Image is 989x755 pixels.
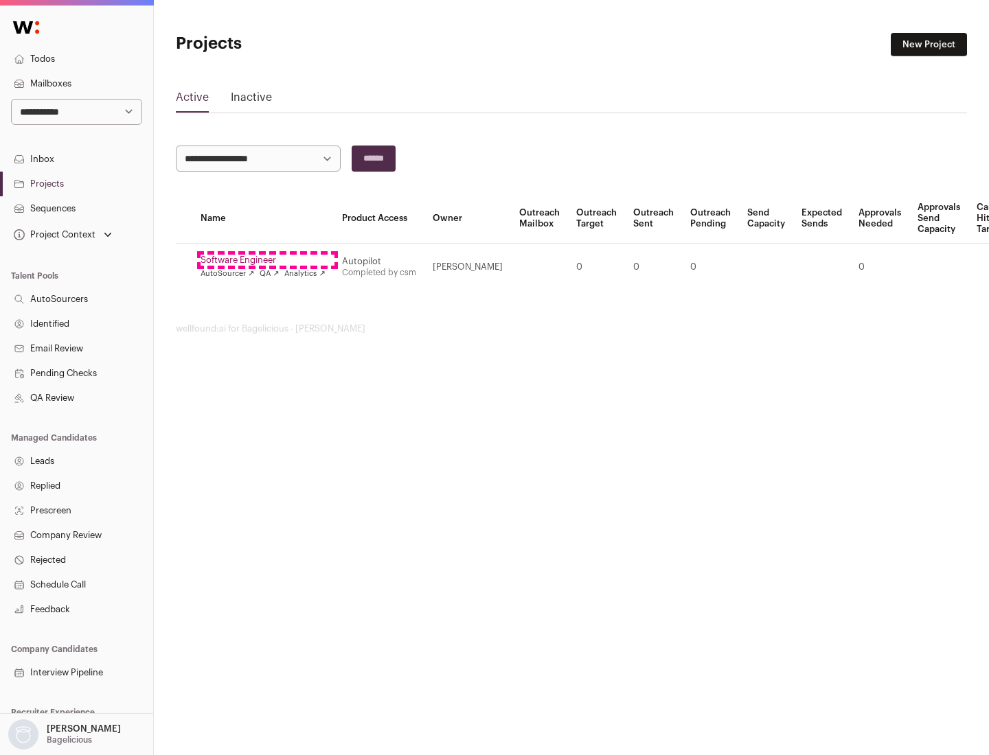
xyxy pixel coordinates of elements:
[850,194,909,244] th: Approvals Needed
[342,268,416,277] a: Completed by csm
[342,256,416,267] div: Autopilot
[5,719,124,750] button: Open dropdown
[260,268,279,279] a: QA ↗
[568,194,625,244] th: Outreach Target
[176,33,440,55] h1: Projects
[201,268,254,279] a: AutoSourcer ↗
[424,194,511,244] th: Owner
[625,194,682,244] th: Outreach Sent
[891,33,967,56] a: New Project
[11,229,95,240] div: Project Context
[334,194,424,244] th: Product Access
[793,194,850,244] th: Expected Sends
[47,723,121,734] p: [PERSON_NAME]
[5,14,47,41] img: Wellfound
[8,719,38,750] img: nopic.png
[682,244,739,291] td: 0
[511,194,568,244] th: Outreach Mailbox
[850,244,909,291] td: 0
[11,225,115,244] button: Open dropdown
[176,89,209,111] a: Active
[192,194,334,244] th: Name
[909,194,968,244] th: Approvals Send Capacity
[625,244,682,291] td: 0
[231,89,272,111] a: Inactive
[176,323,967,334] footer: wellfound:ai for Bagelicious - [PERSON_NAME]
[568,244,625,291] td: 0
[47,734,92,745] p: Bagelicious
[284,268,325,279] a: Analytics ↗
[201,255,326,266] a: Software Engineer
[424,244,511,291] td: [PERSON_NAME]
[682,194,739,244] th: Outreach Pending
[739,194,793,244] th: Send Capacity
